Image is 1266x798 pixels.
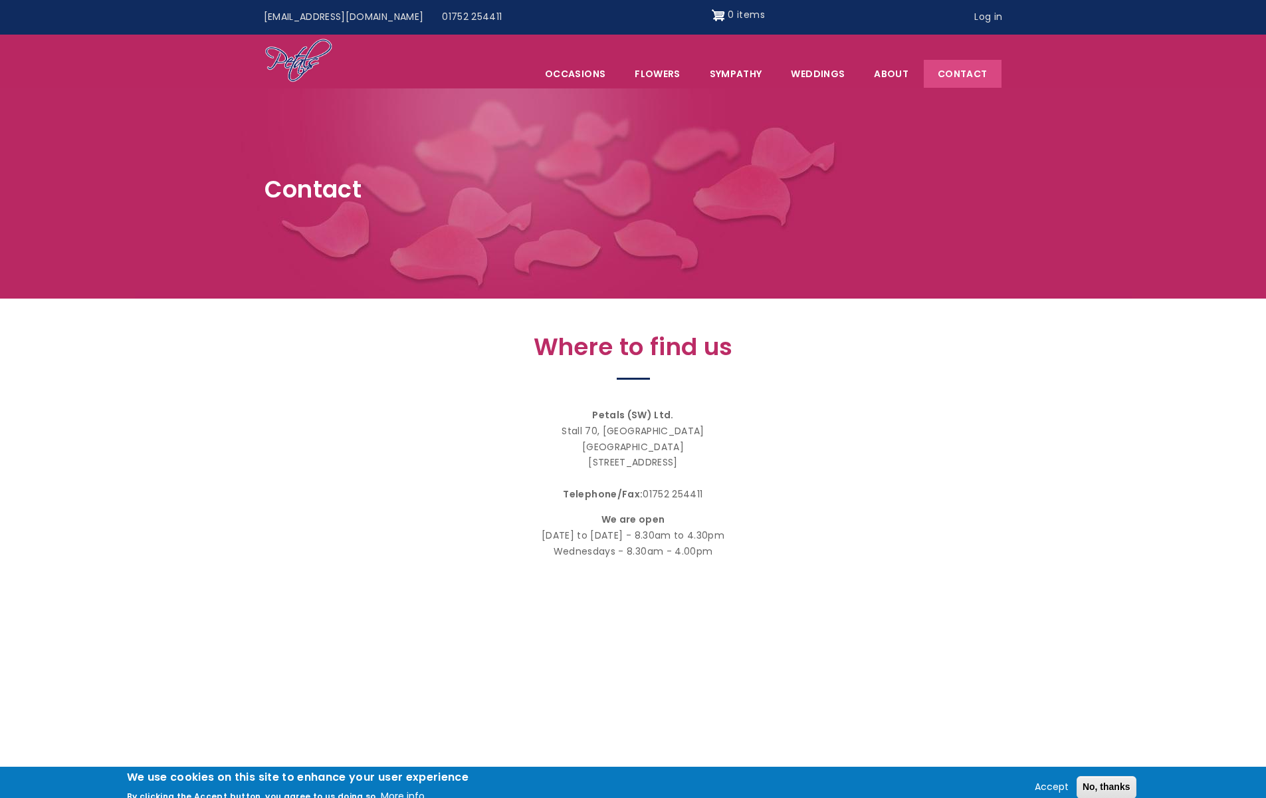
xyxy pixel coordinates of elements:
[621,60,694,88] a: Flowers
[344,333,922,368] h2: Where to find us
[860,60,922,88] a: About
[563,487,643,501] strong: Telephone/Fax:
[728,8,764,21] span: 0 items
[965,5,1011,30] a: Log in
[712,5,765,26] a: Shopping cart 0 items
[264,38,333,84] img: Home
[712,5,725,26] img: Shopping cart
[531,60,619,88] span: Occasions
[1029,779,1074,795] button: Accept
[924,60,1001,88] a: Contact
[777,60,859,88] span: Weddings
[264,173,362,205] span: Contact
[255,5,433,30] a: [EMAIL_ADDRESS][DOMAIN_NAME]
[344,408,922,503] p: Stall 70, [GEOGRAPHIC_DATA] [GEOGRAPHIC_DATA] [STREET_ADDRESS] 01752 254411
[696,60,776,88] a: Sympathy
[601,513,665,526] strong: We are open
[433,5,511,30] a: 01752 254411
[592,408,674,422] strong: Petals (SW) Ltd.
[127,770,469,785] h2: We use cookies on this site to enhance your user experience
[344,512,922,560] p: [DATE] to [DATE] - 8.30am to 4.30pm Wednesdays - 8.30am - 4.00pm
